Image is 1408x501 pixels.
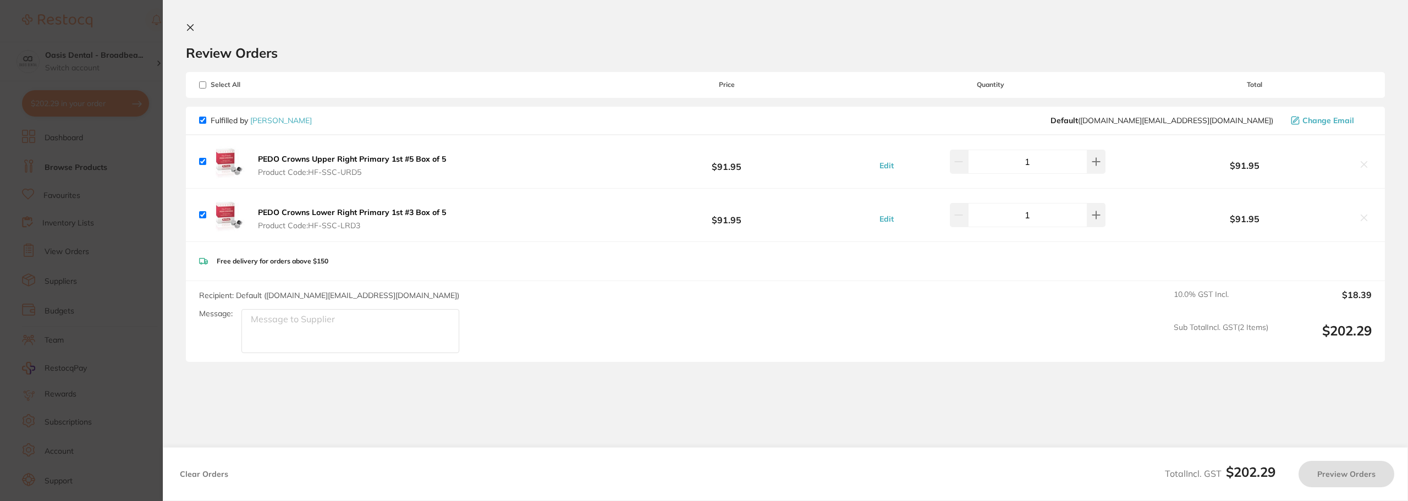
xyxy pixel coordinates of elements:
div: 🌱Get 20% off all RePractice products on Restocq until [DATE]. Simply head to Browse Products and ... [48,49,195,114]
a: [PERSON_NAME] [250,115,312,125]
button: Edit [876,214,897,224]
button: PEDO Crowns Upper Right Primary 1st #5 Box of 5 Product Code:HF-SSC-URD5 [255,154,449,177]
img: Profile image for Restocq [25,20,42,37]
b: PEDO Crowns Upper Right Primary 1st #5 Box of 5 [258,154,446,164]
p: Fulfilled by [211,116,312,125]
div: message notification from Restocq, Just now. Hi Danielle, Choose a greener path in healthcare! 🌱G... [16,10,204,203]
b: $91.95 [609,205,844,225]
b: $91.95 [609,151,844,172]
span: Total [1137,81,1372,89]
img: Zzg0amQyYw [211,197,246,233]
span: Product Code: HF-SSC-LRD3 [258,221,446,230]
div: Hi [PERSON_NAME], [48,17,195,28]
output: $202.29 [1277,323,1372,353]
button: Preview Orders [1299,461,1394,487]
p: Free delivery for orders above $150 [217,257,328,265]
i: Discount will be applied on the supplier’s end. [48,93,189,113]
button: Change Email [1288,115,1372,125]
button: Clear Orders [177,461,232,487]
span: Sub Total Incl. GST ( 2 Items) [1174,323,1268,353]
span: customer.care@henryschein.com.au [1050,116,1273,125]
span: 10.0 % GST Incl. [1174,290,1268,314]
b: $91.95 [1137,161,1352,170]
span: Product Code: HF-SSC-URD5 [258,168,446,177]
b: Default [1050,115,1078,125]
span: Select All [199,81,309,89]
button: Edit [876,161,897,170]
b: $202.29 [1226,464,1275,480]
img: eXFnOWZpdA [211,144,246,179]
div: Choose a greener path in healthcare! [48,33,195,44]
span: Recipient: Default ( [DOMAIN_NAME][EMAIL_ADDRESS][DOMAIN_NAME] ) [199,290,459,300]
span: Quantity [844,81,1137,89]
b: PEDO Crowns Lower Right Primary 1st #3 Box of 5 [258,207,446,217]
button: PEDO Crowns Lower Right Primary 1st #3 Box of 5 Product Code:HF-SSC-LRD3 [255,207,449,230]
label: Message: [199,309,233,318]
h2: Review Orders [186,45,1385,61]
span: Change Email [1302,116,1354,125]
span: Total Incl. GST [1165,468,1275,479]
p: Message from Restocq, sent Just now [48,186,195,196]
div: Message content [48,17,195,182]
b: $91.95 [1137,214,1352,224]
output: $18.39 [1277,290,1372,314]
span: Price [609,81,844,89]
